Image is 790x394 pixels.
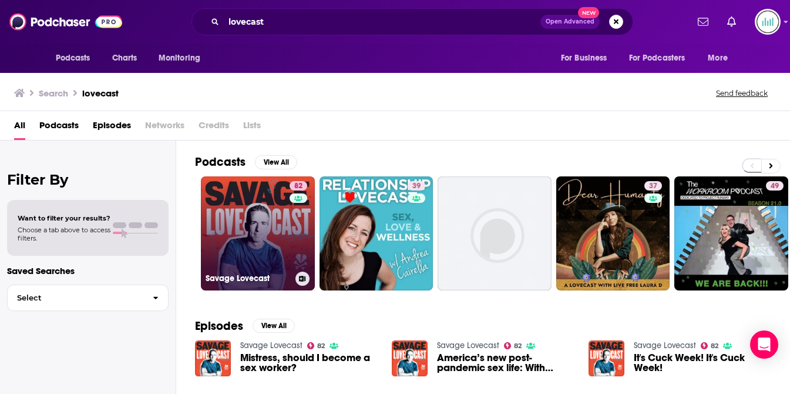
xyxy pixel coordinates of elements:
a: America’s new post-pandemic sex life: With Dr. Justin Lehmiller. [437,353,574,373]
a: EpisodesView All [195,319,295,333]
button: View All [253,319,295,333]
img: It's Cuck Week! It's Cuck Week! [589,340,624,376]
a: Savage Lovecast [634,340,696,350]
a: It's Cuck Week! It's Cuck Week! [634,353,771,373]
span: Lists [243,116,261,140]
span: 82 [514,343,522,349]
a: 82 [307,342,325,349]
input: Search podcasts, credits, & more... [224,12,540,31]
a: PodcastsView All [195,155,297,169]
div: Open Intercom Messenger [750,330,778,359]
span: For Business [561,50,607,66]
button: open menu [48,47,106,69]
button: open menu [150,47,216,69]
img: User Profile [755,9,781,35]
button: View All [255,155,297,169]
span: 82 [294,181,302,192]
span: America’s new post-pandemic sex life: With [PERSON_NAME]. [437,353,574,373]
h3: Savage Lovecast [206,273,291,283]
span: Select [8,294,143,302]
span: Credits [199,116,229,140]
button: Select [7,285,169,311]
span: Monitoring [159,50,200,66]
a: Episodes [93,116,131,140]
a: 37 [556,176,670,291]
span: 82 [317,343,325,349]
span: 82 [711,343,718,349]
span: Open Advanced [546,19,594,25]
span: Logged in as podglomerate [755,9,781,35]
span: For Podcasters [629,50,685,66]
span: Choose a tab above to access filters. [18,226,110,242]
h3: Search [39,88,68,99]
a: All [14,116,25,140]
span: Want to filter your results? [18,214,110,222]
button: Open AdvancedNew [540,15,600,29]
a: 82Savage Lovecast [201,176,315,291]
span: Networks [145,116,184,140]
img: Mistress, should I become a sex worker? [195,340,231,376]
a: Savage Lovecast [437,340,499,350]
img: America’s new post-pandemic sex life: With Dr. Justin Lehmiller. [392,340,428,376]
div: Search podcasts, credits, & more... [191,8,633,35]
h2: Episodes [195,319,243,333]
span: New [578,7,599,18]
span: 37 [649,181,657,192]
span: Charts [112,50,137,66]
a: 82 [290,181,307,191]
a: Podcasts [39,116,79,140]
h2: Podcasts [195,155,246,169]
a: 39 [408,181,425,191]
img: Podchaser - Follow, Share and Rate Podcasts [9,11,122,33]
span: Podcasts [56,50,90,66]
button: Send feedback [712,88,771,98]
a: 82 [701,342,719,349]
span: More [708,50,728,66]
span: 49 [771,181,779,192]
a: 49 [766,181,784,191]
a: 37 [644,181,662,191]
a: 82 [504,342,522,349]
a: 49 [674,176,788,291]
span: 39 [412,181,421,192]
button: open menu [621,47,702,69]
h2: Filter By [7,171,169,188]
button: open menu [700,47,742,69]
button: Show profile menu [755,9,781,35]
a: Show notifications dropdown [693,12,713,32]
button: open menu [553,47,622,69]
a: Show notifications dropdown [722,12,741,32]
a: Mistress, should I become a sex worker? [240,353,378,373]
h3: lovecast [82,88,119,99]
p: Saved Searches [7,265,169,276]
a: Charts [105,47,144,69]
a: 39 [320,176,433,291]
a: Savage Lovecast [240,340,302,350]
